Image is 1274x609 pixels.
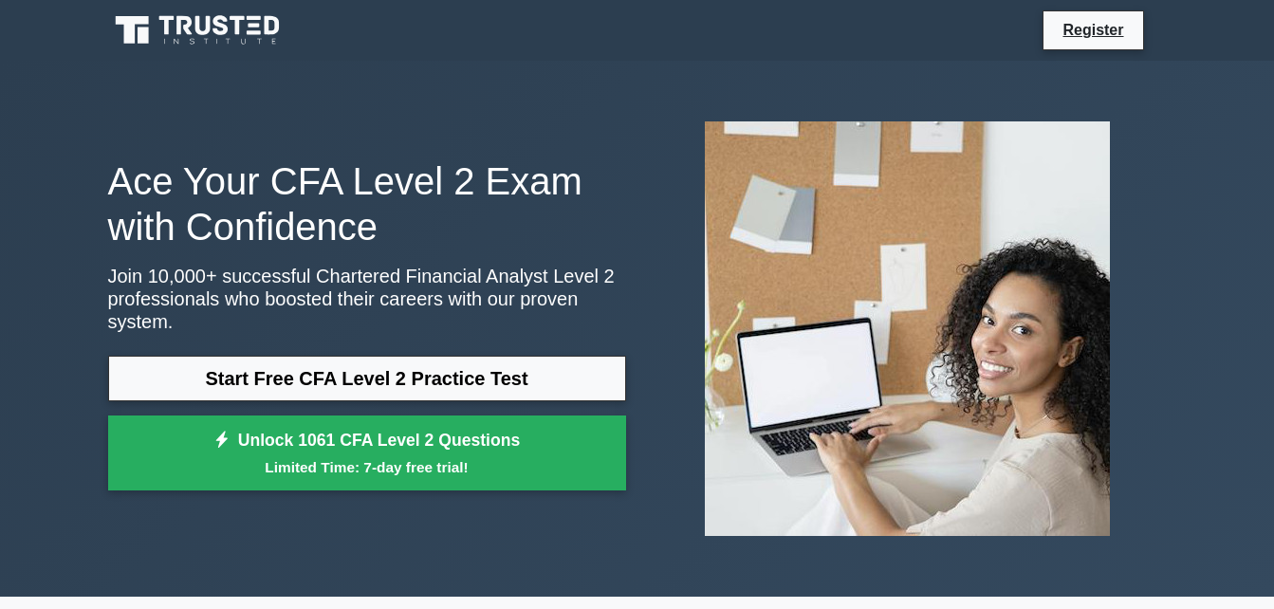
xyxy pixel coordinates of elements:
[108,265,626,333] p: Join 10,000+ successful Chartered Financial Analyst Level 2 professionals who boosted their caree...
[108,158,626,249] h1: Ace Your CFA Level 2 Exam with Confidence
[1051,18,1135,42] a: Register
[132,456,602,478] small: Limited Time: 7-day free trial!
[108,356,626,401] a: Start Free CFA Level 2 Practice Test
[108,415,626,491] a: Unlock 1061 CFA Level 2 QuestionsLimited Time: 7-day free trial!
